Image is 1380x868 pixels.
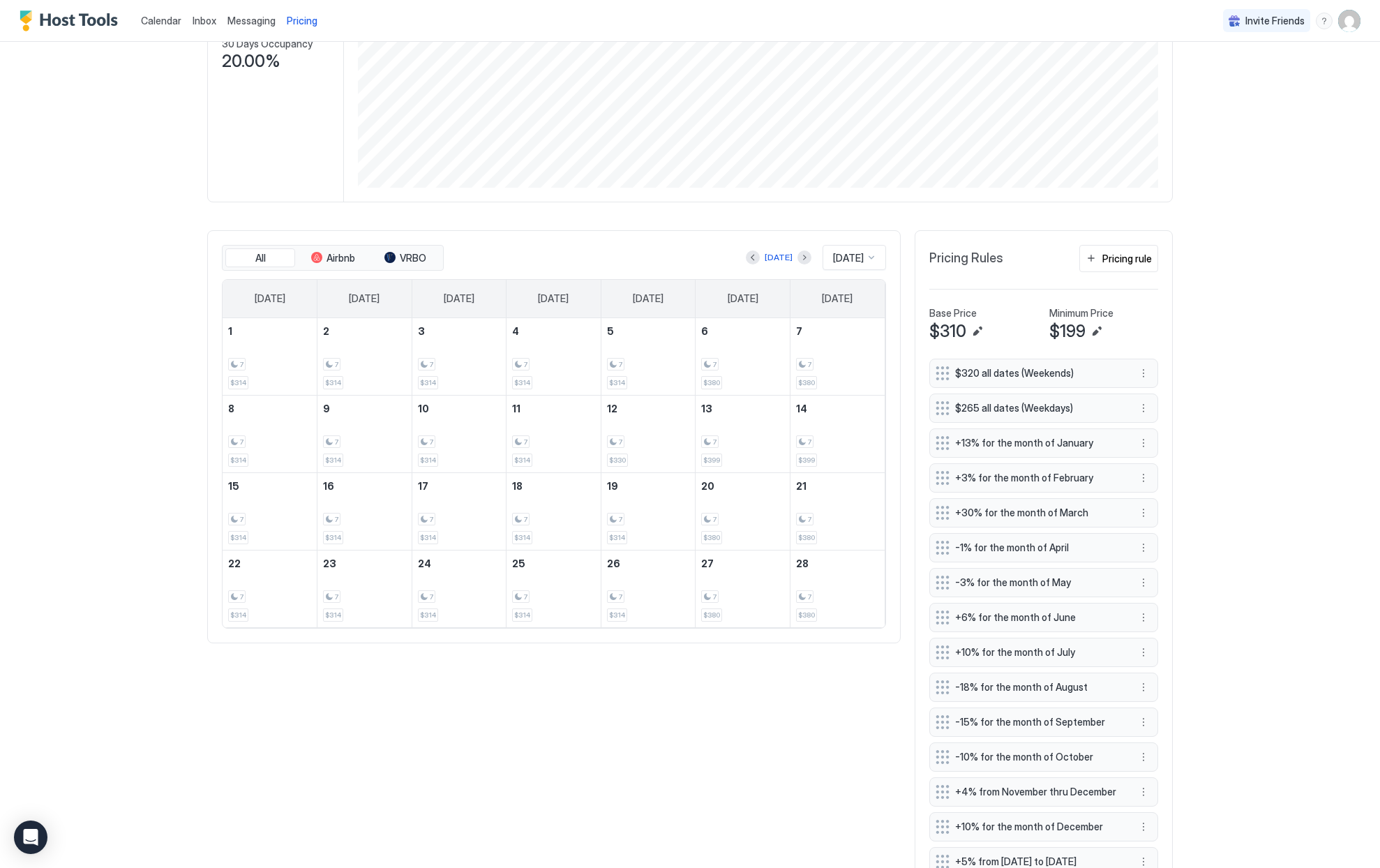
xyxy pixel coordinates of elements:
[141,15,181,27] span: Calendar
[418,403,429,414] span: 10
[335,360,338,369] span: 7
[1135,365,1152,382] button: More options
[1135,609,1152,626] button: More options
[1135,714,1152,731] div: menu
[317,318,412,344] a: February 2, 2026
[763,249,795,266] button: [DATE]
[1135,749,1152,765] button: More options
[430,437,433,447] span: 7
[335,280,393,317] a: Monday
[335,437,338,447] span: 7
[223,318,317,344] a: February 1, 2026
[1088,323,1105,340] button: Edit
[929,812,1158,841] div: +10% for the month of December menu
[287,15,317,27] span: Pricing
[349,292,380,305] span: [DATE]
[929,603,1158,632] div: +6% for the month of June menu
[955,541,1121,554] span: -1% for the month of April
[601,473,696,499] a: February 19, 2026
[255,292,285,305] span: [DATE]
[225,248,295,268] button: All
[1135,679,1152,696] button: More options
[601,472,696,550] td: February 19, 2026
[619,360,622,369] span: 7
[317,473,412,499] a: February 16, 2026
[929,568,1158,597] div: -3% for the month of May menu
[412,318,507,344] a: February 3, 2026
[808,280,867,317] a: Saturday
[1135,818,1152,835] button: More options
[703,456,720,465] span: $399
[713,515,717,524] span: 7
[507,318,601,396] td: February 4, 2026
[607,480,618,492] span: 19
[240,592,243,601] span: 7
[703,378,720,387] span: $380
[230,611,246,620] span: $314
[619,437,622,447] span: 7
[955,855,1121,868] span: +5% from [DATE] to [DATE]
[746,250,760,264] button: Previous month
[929,638,1158,667] div: +10% for the month of July menu
[798,378,815,387] span: $380
[325,456,341,465] span: $314
[223,396,317,421] a: February 8, 2026
[20,10,124,31] a: Host Tools Logo
[512,403,520,414] span: 11
[696,318,790,344] a: February 6, 2026
[222,38,313,50] span: 30 Days Occupancy
[619,515,622,524] span: 7
[230,456,246,465] span: $314
[808,360,811,369] span: 7
[1135,400,1152,417] button: More options
[790,473,885,499] a: February 21, 2026
[412,395,507,472] td: February 10, 2026
[1338,10,1360,32] div: User profile
[701,325,708,337] span: 6
[1079,245,1158,272] button: Pricing rule
[228,558,241,569] span: 22
[808,592,811,601] span: 7
[241,280,299,317] a: Sunday
[412,396,507,421] a: February 10, 2026
[507,550,601,627] td: February 25, 2026
[929,777,1158,807] div: +4% from November thru December menu
[619,592,622,601] span: 7
[141,13,181,28] a: Calendar
[696,473,790,499] a: February 20, 2026
[696,550,790,627] td: February 27, 2026
[1135,470,1152,486] button: More options
[703,533,720,542] span: $380
[335,515,338,524] span: 7
[512,325,519,337] span: 4
[228,480,239,492] span: 15
[713,360,717,369] span: 7
[1135,574,1152,591] button: More options
[790,396,885,421] a: February 14, 2026
[955,367,1121,380] span: $320 all dates (Weekends)
[418,325,425,337] span: 3
[420,533,436,542] span: $314
[240,437,243,447] span: 7
[444,292,474,305] span: [DATE]
[507,472,601,550] td: February 18, 2026
[1135,714,1152,731] button: More options
[512,480,523,492] span: 18
[929,533,1158,562] div: -1% for the month of April menu
[696,551,790,576] a: February 27, 2026
[929,708,1158,737] div: -15% for the month of September menu
[507,551,601,576] a: February 25, 2026
[833,252,864,264] span: [DATE]
[796,558,809,569] span: 28
[609,611,625,620] span: $314
[1135,784,1152,800] div: menu
[955,437,1121,449] span: +13% for the month of January
[412,318,507,396] td: February 3, 2026
[955,402,1121,414] span: $265 all dates (Weekdays)
[14,821,47,854] div: Open Intercom Messenger
[601,395,696,472] td: February 12, 2026
[1135,749,1152,765] div: menu
[1316,13,1333,29] div: menu
[703,611,720,620] span: $380
[228,325,232,337] span: 1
